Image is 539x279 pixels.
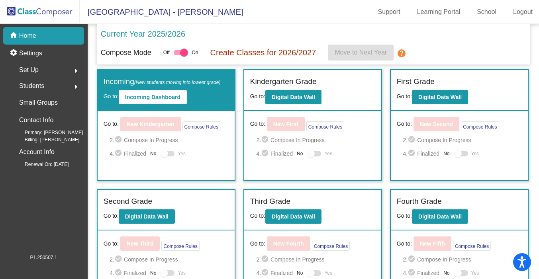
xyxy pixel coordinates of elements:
button: Incoming Dashboard [119,90,187,104]
mat-icon: arrow_right [71,66,81,76]
span: Yes [324,268,332,278]
button: New Kindergarten [120,117,181,131]
span: Move to Next Year [335,49,387,56]
mat-icon: check_circle [408,135,417,145]
p: Current Year 2025/2026 [101,28,185,40]
mat-icon: check_circle [261,135,270,145]
b: New Fourth [273,240,304,247]
button: New Fourth [267,236,310,251]
span: Go to: [397,93,412,100]
button: Compose Rules [161,241,199,251]
span: Go to: [397,120,412,128]
b: New Fifth [420,240,445,247]
button: Digital Data Wall [412,209,468,224]
span: 2. Compose In Progress [110,255,228,264]
span: Go to: [250,213,265,219]
span: 2. Compose In Progress [403,135,521,145]
p: Create Classes for 2026/2027 [210,47,316,59]
b: Digital Data Wall [418,213,462,220]
mat-icon: check_circle [114,255,124,264]
b: Digital Data Wall [272,213,315,220]
button: Compose Rules [306,121,344,131]
button: Compose Rules [453,241,491,251]
span: 4. Finalized [110,149,146,158]
button: Compose Rules [312,241,350,251]
span: Yes [471,268,479,278]
mat-icon: check_circle [408,149,417,158]
b: New Kindergarten [127,121,174,127]
span: No [297,269,303,277]
button: New Fifth [414,236,451,251]
button: Compose Rules [182,121,220,131]
button: New Third [120,236,160,251]
button: Move to Next Year [328,45,394,60]
mat-icon: check_circle [261,268,270,278]
span: No [443,269,449,277]
button: New First [267,117,305,131]
button: Digital Data Wall [265,209,321,224]
p: Small Groups [19,97,58,108]
span: On [192,49,198,56]
button: Digital Data Wall [119,209,175,224]
a: School [470,6,503,18]
span: 2. Compose In Progress [256,255,375,264]
span: Billing: [PERSON_NAME] [12,136,79,143]
mat-icon: arrow_right [71,82,81,92]
p: Home [19,31,36,41]
b: New First [273,121,298,127]
label: Third Grade [250,196,290,207]
span: No [297,150,303,157]
button: Compose Rules [461,121,499,131]
mat-icon: home [10,31,19,41]
b: Incoming Dashboard [125,94,180,100]
p: Account Info [19,146,55,158]
span: 2. Compose In Progress [110,135,228,145]
mat-icon: help [397,49,406,58]
span: 2. Compose In Progress [256,135,375,145]
b: New Second [420,121,453,127]
b: Digital Data Wall [272,94,315,100]
span: Go to: [104,93,119,100]
label: First Grade [397,76,435,88]
p: Contact Info [19,115,53,126]
span: Yes [471,149,479,158]
span: Go to: [397,213,412,219]
span: 4. Finalized [403,268,439,278]
mat-icon: check_circle [114,135,124,145]
span: Go to: [250,93,265,100]
mat-icon: check_circle [114,268,124,278]
span: Go to: [250,240,265,248]
a: Learning Portal [411,6,467,18]
span: (New students moving into lowest grade) [134,80,221,85]
button: New Second [414,117,459,131]
a: Support [372,6,407,18]
span: Go to: [104,213,119,219]
mat-icon: settings [10,49,19,58]
span: Go to: [397,240,412,248]
span: Renewal On: [DATE] [12,161,69,168]
span: Yes [324,149,332,158]
span: 4. Finalized [403,149,439,158]
span: No [150,150,156,157]
mat-icon: check_circle [261,255,270,264]
b: New Third [127,240,154,247]
span: No [150,269,156,277]
p: Settings [19,49,42,58]
span: Yes [178,149,186,158]
button: Digital Data Wall [265,90,321,104]
span: 4. Finalized [110,268,146,278]
span: 2. Compose In Progress [403,255,521,264]
mat-icon: check_circle [408,268,417,278]
span: Go to: [104,240,119,248]
span: 4. Finalized [256,268,293,278]
span: 4. Finalized [256,149,293,158]
button: Digital Data Wall [412,90,468,104]
span: Yes [178,268,186,278]
mat-icon: check_circle [261,149,270,158]
label: Fourth Grade [397,196,442,207]
p: Compose Mode [101,47,151,58]
span: Go to: [250,120,265,128]
label: Incoming [104,76,221,88]
span: Go to: [104,120,119,128]
span: Set Up [19,64,39,76]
